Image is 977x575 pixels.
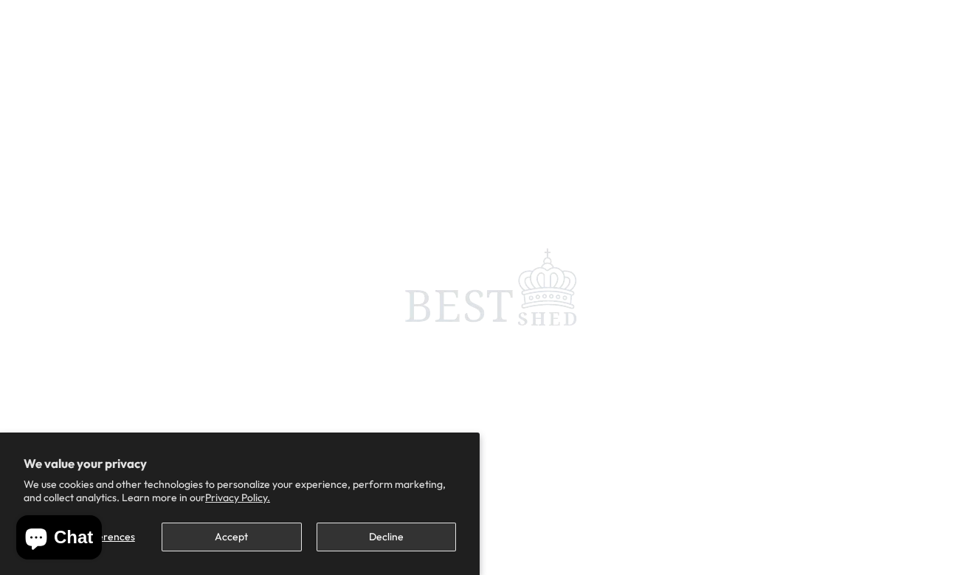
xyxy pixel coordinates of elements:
[205,491,270,504] a: Privacy Policy.
[24,478,456,504] p: We use cookies and other technologies to personalize your experience, perform marketing, and coll...
[162,523,301,551] button: Accept
[317,523,456,551] button: Decline
[24,456,456,471] h2: We value your privacy
[12,515,106,563] inbox-online-store-chat: Shopify online store chat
